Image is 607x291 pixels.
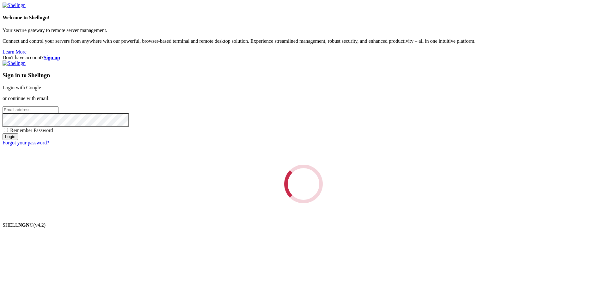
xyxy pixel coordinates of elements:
a: Sign up [44,55,60,60]
span: Remember Password [10,128,53,133]
span: SHELL © [3,222,46,228]
img: Shellngn [3,3,26,8]
b: NGN [18,222,30,228]
input: Login [3,133,18,140]
h4: Welcome to Shellngn! [3,15,604,21]
h3: Sign in to Shellngn [3,72,604,79]
a: Learn More [3,49,27,54]
p: Your secure gateway to remote server management. [3,28,604,33]
a: Forgot your password? [3,140,49,145]
div: Don't have account? [3,55,604,60]
span: 4.2.0 [34,222,46,228]
a: Login with Google [3,85,41,90]
input: Remember Password [4,128,8,132]
img: Shellngn [3,60,26,66]
input: Email address [3,106,58,113]
p: or continue with email: [3,96,604,101]
p: Connect and control your servers from anywhere with our powerful, browser-based terminal and remo... [3,38,604,44]
div: Loading... [282,163,324,205]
